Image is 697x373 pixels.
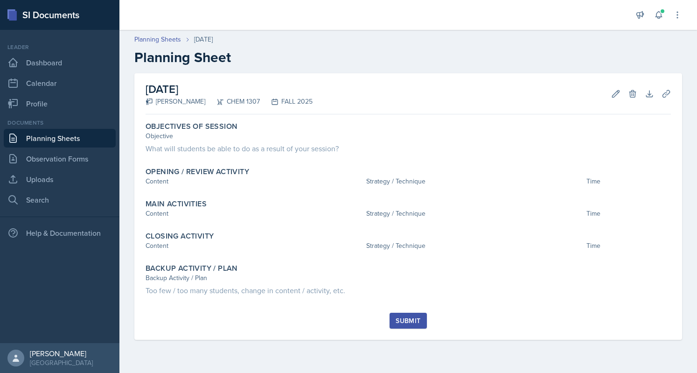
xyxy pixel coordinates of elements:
label: Main Activities [146,199,207,209]
div: Strategy / Technique [366,176,583,186]
div: Leader [4,43,116,51]
a: Dashboard [4,53,116,72]
div: FALL 2025 [260,97,313,106]
a: Uploads [4,170,116,189]
a: Search [4,190,116,209]
a: Planning Sheets [4,129,116,148]
div: Objective [146,131,671,141]
label: Backup Activity / Plan [146,264,238,273]
a: Observation Forms [4,149,116,168]
div: Backup Activity / Plan [146,273,671,283]
h2: Planning Sheet [134,49,682,66]
div: [PERSON_NAME] [30,349,93,358]
a: Planning Sheets [134,35,181,44]
button: Submit [390,313,426,329]
div: [PERSON_NAME] [146,97,205,106]
label: Closing Activity [146,232,214,241]
div: Time [586,176,671,186]
label: Opening / Review Activity [146,167,249,176]
div: Too few / too many students, change in content / activity, etc. [146,285,671,296]
h2: [DATE] [146,81,313,98]
label: Objectives of Session [146,122,237,131]
a: Calendar [4,74,116,92]
div: Help & Documentation [4,224,116,242]
div: Submit [396,317,420,324]
div: Content [146,241,362,251]
div: What will students be able to do as a result of your session? [146,143,671,154]
div: CHEM 1307 [205,97,260,106]
a: Profile [4,94,116,113]
div: [DATE] [194,35,213,44]
div: Time [586,209,671,218]
div: Strategy / Technique [366,241,583,251]
div: Time [586,241,671,251]
div: Content [146,176,362,186]
div: Strategy / Technique [366,209,583,218]
div: Content [146,209,362,218]
div: Documents [4,119,116,127]
div: [GEOGRAPHIC_DATA] [30,358,93,367]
